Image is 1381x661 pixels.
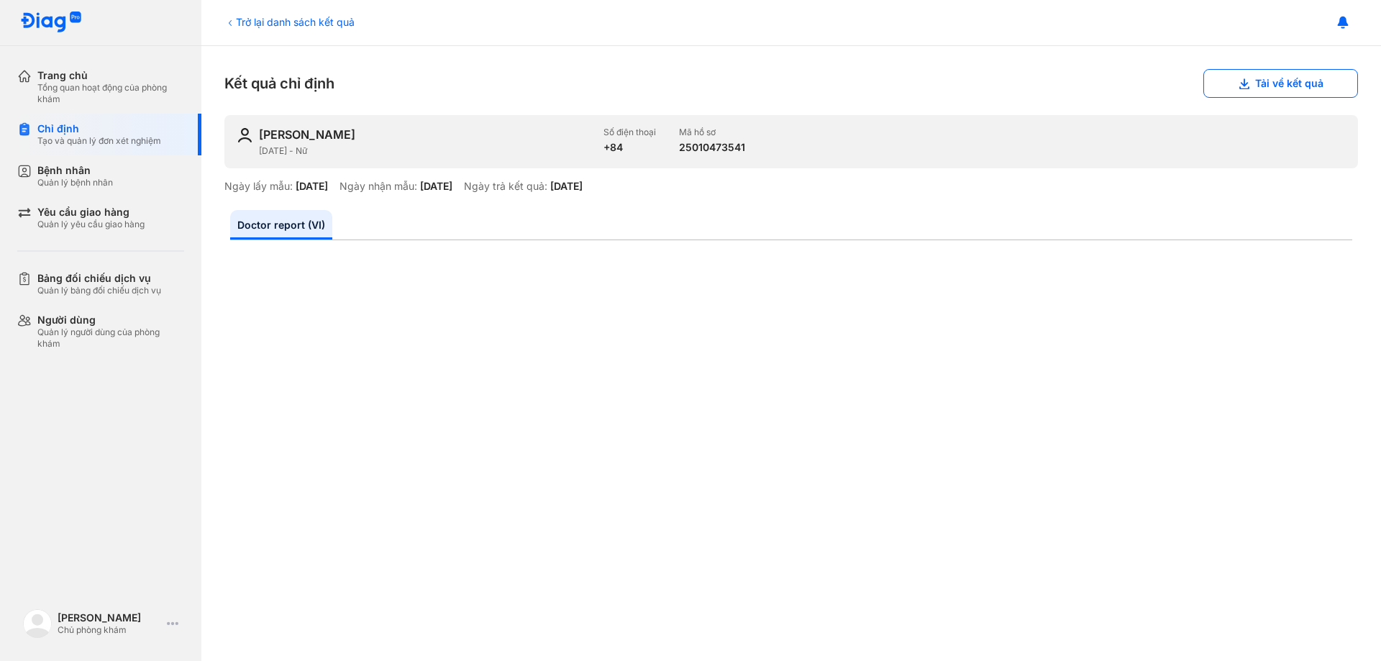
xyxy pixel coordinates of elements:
[259,145,592,157] div: [DATE] - Nữ
[20,12,82,34] img: logo
[37,285,161,296] div: Quản lý bảng đối chiếu dịch vụ
[550,180,583,193] div: [DATE]
[603,127,656,138] div: Số điện thoại
[464,180,547,193] div: Ngày trả kết quả:
[236,127,253,144] img: user-icon
[37,314,184,327] div: Người dùng
[339,180,417,193] div: Ngày nhận mẫu:
[679,127,745,138] div: Mã hồ sơ
[37,206,145,219] div: Yêu cầu giao hàng
[224,14,355,29] div: Trở lại danh sách kết quả
[37,164,113,177] div: Bệnh nhân
[23,609,52,638] img: logo
[37,327,184,350] div: Quản lý người dùng của phòng khám
[296,180,328,193] div: [DATE]
[37,82,184,105] div: Tổng quan hoạt động của phòng khám
[37,135,161,147] div: Tạo và quản lý đơn xét nghiệm
[37,272,161,285] div: Bảng đối chiếu dịch vụ
[58,624,161,636] div: Chủ phòng khám
[37,122,161,135] div: Chỉ định
[603,141,656,154] div: +84
[37,219,145,230] div: Quản lý yêu cầu giao hàng
[1203,69,1358,98] button: Tải về kết quả
[224,180,293,193] div: Ngày lấy mẫu:
[230,210,332,240] a: Doctor report (VI)
[37,177,113,188] div: Quản lý bệnh nhân
[37,69,184,82] div: Trang chủ
[679,141,745,154] div: 25010473541
[58,611,161,624] div: [PERSON_NAME]
[259,127,355,142] div: [PERSON_NAME]
[420,180,452,193] div: [DATE]
[224,69,1358,98] div: Kết quả chỉ định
